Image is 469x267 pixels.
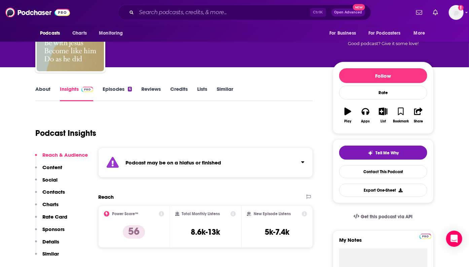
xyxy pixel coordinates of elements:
[112,212,138,216] h2: Power Score™
[81,87,93,92] img: Podchaser Pro
[94,27,132,40] button: open menu
[98,194,114,200] h2: Reach
[420,233,431,239] a: Pro website
[348,208,418,225] a: Get this podcast via API
[339,103,357,127] button: Play
[361,119,370,123] div: Apps
[42,251,59,257] p: Similar
[329,29,356,38] span: For Business
[141,86,161,101] a: Reviews
[35,189,65,201] button: Contacts
[361,214,413,220] span: Get this podcast via API
[5,6,70,19] img: Podchaser - Follow, Share and Rate Podcasts
[374,103,392,127] button: List
[35,177,58,189] button: Social
[191,227,220,237] h3: 8.6k-13k
[348,41,419,46] span: Good podcast? Give it some love!
[35,214,67,226] button: Rate Card
[353,4,365,10] span: New
[35,86,50,101] a: About
[35,201,59,214] button: Charts
[325,27,364,40] button: open menu
[446,231,462,247] div: Open Intercom Messenger
[35,152,88,164] button: Reach & Audience
[217,86,233,101] a: Similar
[449,5,464,20] button: Show profile menu
[42,201,59,207] p: Charts
[430,7,441,18] a: Show notifications dropdown
[42,189,65,195] p: Contacts
[42,152,88,158] p: Reach & Audience
[68,27,91,40] a: Charts
[170,86,188,101] a: Credits
[42,226,65,232] p: Sponsors
[414,119,423,123] div: Share
[137,7,310,18] input: Search podcasts, credits, & more...
[357,103,374,127] button: Apps
[339,146,427,160] button: tell me why sparkleTell Me Why
[420,234,431,239] img: Podchaser Pro
[42,238,59,245] p: Details
[381,119,386,123] div: List
[197,86,207,101] a: Lists
[128,87,132,91] div: 6
[42,177,58,183] p: Social
[449,5,464,20] img: User Profile
[35,238,59,251] button: Details
[60,86,93,101] a: InsightsPodchaser Pro
[35,164,62,177] button: Content
[331,8,365,16] button: Open AdvancedNew
[40,29,60,38] span: Podcasts
[98,148,313,178] section: Click to expand status details
[339,68,427,83] button: Follow
[368,29,401,38] span: For Podcasters
[368,150,373,156] img: tell me why sparkle
[254,212,291,216] h2: New Episode Listens
[118,5,371,20] div: Search podcasts, credits, & more...
[449,5,464,20] span: Logged in as shcarlos
[458,5,464,10] svg: Add a profile image
[125,159,221,166] strong: Podcast may be on a hiatus or finished
[42,214,67,220] p: Rate Card
[103,86,132,101] a: Episodes6
[35,27,69,40] button: open menu
[414,29,425,38] span: More
[364,27,410,40] button: open menu
[339,165,427,178] a: Contact This Podcast
[392,103,409,127] button: Bookmark
[376,150,399,156] span: Tell Me Why
[339,86,427,100] div: Rate
[35,251,59,263] button: Similar
[35,128,96,138] h1: Podcast Insights
[42,164,62,170] p: Content
[35,226,65,238] button: Sponsors
[345,119,352,123] div: Play
[409,27,434,40] button: open menu
[123,225,145,239] p: 56
[72,29,87,38] span: Charts
[339,237,427,249] label: My Notes
[339,184,427,197] button: Export One-Sheet
[310,8,326,17] span: Ctrl K
[265,227,289,237] h3: 5k-7.4k
[99,29,123,38] span: Monitoring
[334,11,362,14] span: Open Advanced
[410,103,427,127] button: Share
[413,7,425,18] a: Show notifications dropdown
[182,212,220,216] h2: Total Monthly Listens
[393,119,409,123] div: Bookmark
